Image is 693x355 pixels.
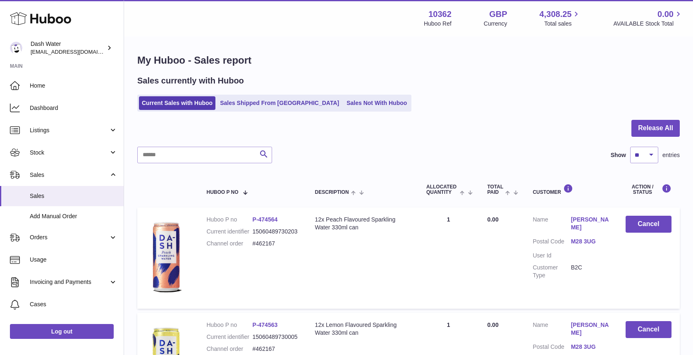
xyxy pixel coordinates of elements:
[30,149,109,157] span: Stock
[533,184,609,195] div: Customer
[418,207,479,309] td: 1
[30,233,109,241] span: Orders
[30,256,117,264] span: Usage
[626,184,671,195] div: Action / Status
[487,184,503,195] span: Total paid
[30,171,109,179] span: Sales
[657,9,674,20] span: 0.00
[206,345,252,353] dt: Channel order
[146,216,187,298] img: 103621706197738.png
[30,192,117,200] span: Sales
[253,228,299,236] dd: 15060489730203
[30,126,109,134] span: Listings
[206,321,252,329] dt: Huboo P no
[137,75,244,86] h2: Sales currently with Huboo
[533,238,571,248] dt: Postal Code
[571,321,609,337] a: [PERSON_NAME]
[206,333,252,341] dt: Current identifier
[533,252,571,260] dt: User Id
[426,184,458,195] span: ALLOCATED Quantity
[487,216,498,223] span: 0.00
[533,343,571,353] dt: Postal Code
[206,216,252,224] dt: Huboo P no
[253,322,278,328] a: P-474563
[137,54,680,67] h1: My Huboo - Sales report
[533,321,571,339] dt: Name
[253,333,299,341] dd: 15060489730005
[30,212,117,220] span: Add Manual Order
[571,264,609,279] dd: B2C
[424,20,452,28] div: Huboo Ref
[30,104,117,112] span: Dashboard
[662,151,680,159] span: entries
[31,40,105,56] div: Dash Water
[613,20,683,28] span: AVAILABLE Stock Total
[626,321,671,338] button: Cancel
[253,345,299,353] dd: #462167
[571,343,609,351] a: M28 3UG
[613,9,683,28] a: 0.00 AVAILABLE Stock Total
[217,96,342,110] a: Sales Shipped From [GEOGRAPHIC_DATA]
[10,42,22,54] img: bea@dash-water.com
[206,228,252,236] dt: Current identifier
[540,9,572,20] span: 4,308.25
[626,216,671,233] button: Cancel
[315,190,349,195] span: Description
[533,216,571,233] dt: Name
[631,120,680,137] button: Release All
[571,216,609,231] a: [PERSON_NAME]
[30,278,109,286] span: Invoicing and Payments
[611,151,626,159] label: Show
[10,324,114,339] a: Log out
[489,9,507,20] strong: GBP
[315,216,410,231] div: 12x Peach Flavoured Sparkling Water 330ml can
[487,322,498,328] span: 0.00
[533,264,571,279] dt: Customer Type
[253,240,299,248] dd: #462167
[30,82,117,90] span: Home
[571,238,609,245] a: M28 3UG
[30,300,117,308] span: Cases
[139,96,215,110] a: Current Sales with Huboo
[484,20,507,28] div: Currency
[206,240,252,248] dt: Channel order
[540,9,581,28] a: 4,308.25 Total sales
[206,190,238,195] span: Huboo P no
[31,48,122,55] span: [EMAIL_ADDRESS][DOMAIN_NAME]
[315,321,410,337] div: 12x Lemon Flavoured Sparkling Water 330ml can
[428,9,452,20] strong: 10362
[544,20,581,28] span: Total sales
[344,96,410,110] a: Sales Not With Huboo
[253,216,278,223] a: P-474564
